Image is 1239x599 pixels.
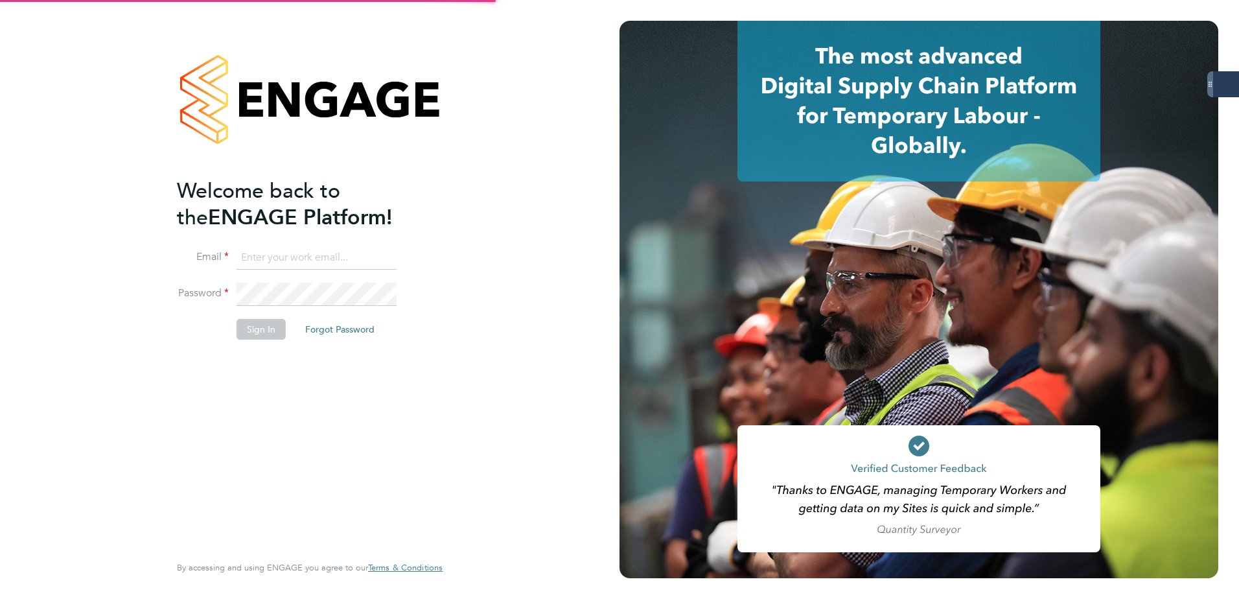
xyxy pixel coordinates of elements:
[177,178,430,231] h2: ENGAGE Platform!
[177,250,229,264] label: Email
[177,287,229,300] label: Password
[237,319,286,340] button: Sign In
[177,178,340,230] span: Welcome back to the
[177,562,443,573] span: By accessing and using ENGAGE you agree to our
[368,563,443,573] a: Terms & Conditions
[237,246,397,270] input: Enter your work email...
[295,319,385,340] button: Forgot Password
